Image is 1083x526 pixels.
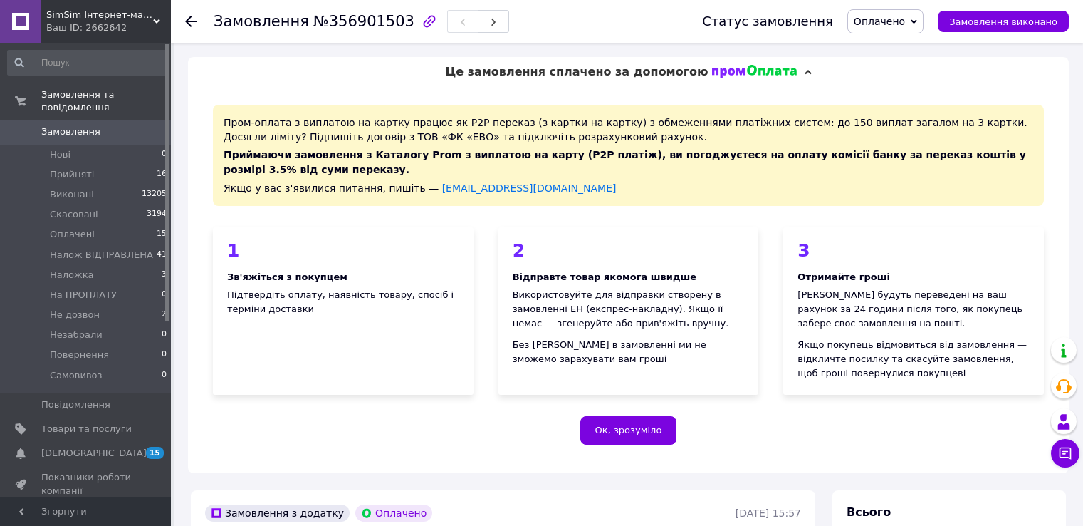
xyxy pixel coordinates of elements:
[1051,439,1079,468] button: Чат з покупцем
[41,88,171,114] span: Замовлення та повідомлення
[162,289,167,301] span: 0
[41,398,110,411] span: Повідомлення
[162,269,167,282] span: 3
[50,309,100,321] span: Не дозвон
[513,272,696,282] b: Відправте товар якомога швидше
[355,505,432,522] div: Оплачено
[50,269,94,282] span: Наложка
[50,228,95,241] span: Оплачені
[513,288,745,331] div: Використовуйте для відправки створену в замовленні ЕН (експрес-накладну). Якщо її немає — згенеру...
[224,181,1033,195] div: Якщо у вас з'явилися питання, пишіть —
[41,125,100,138] span: Замовлення
[847,505,891,519] span: Всього
[50,249,153,262] span: Налож ВІДПРАВЛЕНА
[50,369,102,382] span: Самовивоз
[50,208,98,221] span: Скасовані
[162,349,167,361] span: 0
[162,309,167,321] span: 2
[41,423,132,435] span: Товари та послуги
[712,65,797,79] img: evopay logo
[213,105,1044,205] div: Пром-оплата з виплатою на картку працює як P2P переказ (з картки на картку) з обмеженнями платіжн...
[227,272,347,282] b: Зв'яжіться з покупцем
[797,272,890,282] b: Отримайте гроші
[157,228,167,241] span: 15
[50,168,94,181] span: Прийняті
[513,242,745,259] div: 2
[938,11,1069,32] button: Замовлення виконано
[50,148,70,161] span: Нові
[313,13,414,30] span: №356901503
[702,14,833,29] div: Статус замовлення
[736,507,801,519] time: [DATE] 15:57
[50,188,94,201] span: Виконані
[46,21,171,34] div: Ваш ID: 2662642
[445,65,708,78] span: Це замовлення сплачено за допомогою
[162,369,167,382] span: 0
[41,471,132,497] span: Показники роботи компанії
[146,447,164,459] span: 15
[41,447,147,460] span: [DEMOGRAPHIC_DATA]
[147,208,167,221] span: 3194
[142,188,167,201] span: 13205
[46,9,153,21] span: SimSim Інтернет-магазин гаджетів та аксесуарів
[595,425,662,435] span: Ок, зрозуміло
[162,329,167,341] span: 0
[580,416,677,445] button: Ок, зрозуміло
[227,242,459,259] div: 1
[854,16,905,27] span: Оплачено
[157,249,167,262] span: 41
[227,288,459,316] div: Підтвердіть оплату, наявність товару, спосіб і терміни доставки
[157,168,167,181] span: 16
[50,349,109,361] span: Повернення
[442,182,617,194] a: [EMAIL_ADDRESS][DOMAIN_NAME]
[797,338,1030,381] div: Якщо покупець відмовиться від замовлення — відкличте посилку та скасуйте замовлення, щоб гроші по...
[50,329,103,341] span: Незабрали
[224,149,1026,175] span: Приймаючи замовлення з Каталогу Prom з виплатою на карту (Р2Р платіж), ви погоджуєтеся на оплату ...
[949,16,1057,27] span: Замовлення виконано
[185,14,197,29] div: Повернутися назад
[797,288,1030,331] div: [PERSON_NAME] будуть переведені на ваш рахунок за 24 години після того, як покупець забере своє з...
[513,338,745,366] div: Без [PERSON_NAME] в замовленні ми не зможемо зарахувати вам гроші
[7,50,168,76] input: Пошук
[50,289,117,301] span: На ПРОПЛАТУ
[162,148,167,161] span: 0
[214,13,309,30] span: Замовлення
[205,505,350,522] div: Замовлення з додатку
[797,242,1030,259] div: 3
